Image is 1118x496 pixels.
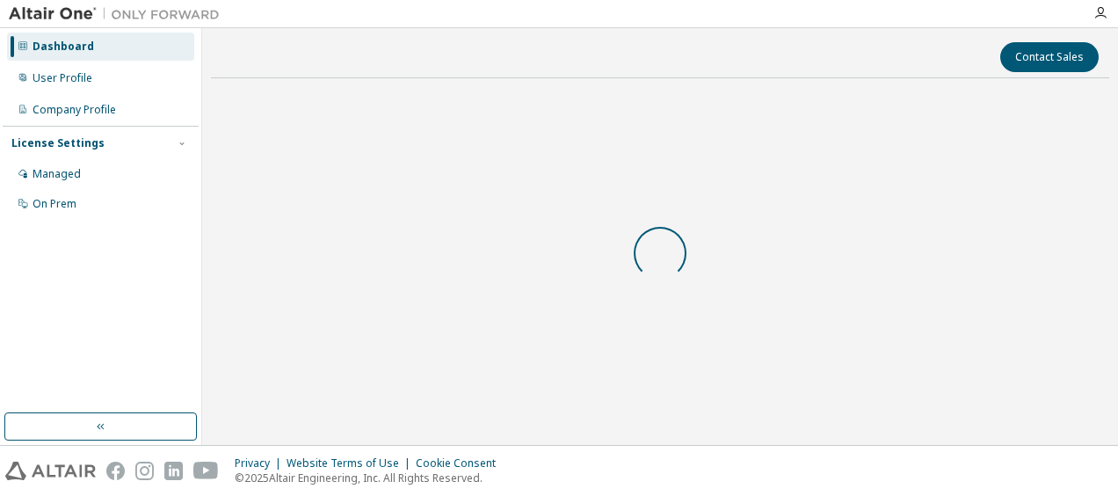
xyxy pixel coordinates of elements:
img: instagram.svg [135,462,154,480]
img: facebook.svg [106,462,125,480]
div: Company Profile [33,103,116,117]
div: On Prem [33,197,76,211]
div: Managed [33,167,81,181]
div: User Profile [33,71,92,85]
img: Altair One [9,5,229,23]
button: Contact Sales [1000,42,1099,72]
p: © 2025 Altair Engineering, Inc. All Rights Reserved. [235,470,506,485]
div: Website Terms of Use [287,456,416,470]
div: Privacy [235,456,287,470]
img: linkedin.svg [164,462,183,480]
div: Cookie Consent [416,456,506,470]
div: Dashboard [33,40,94,54]
img: youtube.svg [193,462,219,480]
div: License Settings [11,136,105,150]
img: altair_logo.svg [5,462,96,480]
